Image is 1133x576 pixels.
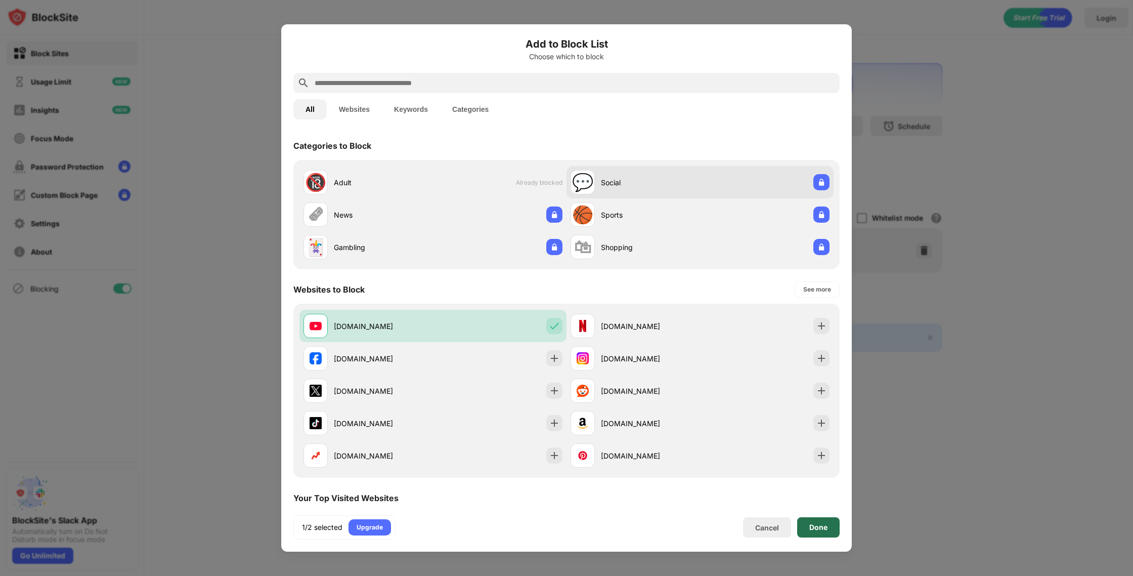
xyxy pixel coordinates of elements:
[440,99,501,119] button: Categories
[293,493,399,503] div: Your Top Visited Websites
[601,353,700,364] div: [DOMAIN_NAME]
[577,385,589,397] img: favicons
[327,99,382,119] button: Websites
[577,352,589,364] img: favicons
[334,353,433,364] div: [DOMAIN_NAME]
[334,450,433,461] div: [DOMAIN_NAME]
[574,237,591,258] div: 🛍
[382,99,440,119] button: Keywords
[334,177,433,188] div: Adult
[357,522,383,532] div: Upgrade
[334,386,433,396] div: [DOMAIN_NAME]
[293,99,327,119] button: All
[297,77,310,89] img: search.svg
[334,418,433,429] div: [DOMAIN_NAME]
[310,449,322,462] img: favicons
[307,204,324,225] div: 🗞
[516,179,562,186] span: Already blocked
[310,352,322,364] img: favicons
[601,242,700,253] div: Shopping
[803,284,831,295] div: See more
[334,242,433,253] div: Gambling
[293,36,840,52] h6: Add to Block List
[305,237,326,258] div: 🃏
[809,523,827,531] div: Done
[601,386,700,396] div: [DOMAIN_NAME]
[293,284,365,295] div: Websites to Block
[334,210,433,220] div: News
[601,450,700,461] div: [DOMAIN_NAME]
[577,417,589,429] img: favicons
[755,523,779,532] div: Cancel
[572,172,593,193] div: 💬
[577,449,589,462] img: favicons
[601,321,700,332] div: [DOMAIN_NAME]
[577,320,589,332] img: favicons
[293,53,840,61] div: Choose which to block
[601,210,700,220] div: Sports
[302,522,342,532] div: 1/2 selected
[293,141,371,151] div: Categories to Block
[601,177,700,188] div: Social
[601,418,700,429] div: [DOMAIN_NAME]
[572,204,593,225] div: 🏀
[310,320,322,332] img: favicons
[310,385,322,397] img: favicons
[310,417,322,429] img: favicons
[334,321,433,332] div: [DOMAIN_NAME]
[305,172,326,193] div: 🔞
